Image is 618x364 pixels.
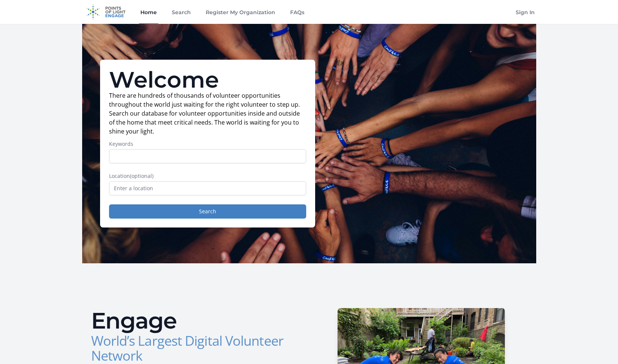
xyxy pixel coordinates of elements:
[91,310,303,332] h2: Engage
[109,181,306,195] input: Enter a location
[91,333,303,363] h3: World’s Largest Digital Volunteer Network
[109,91,306,136] p: There are hundreds of thousands of volunteer opportunities throughout the world just waiting for ...
[109,140,306,148] label: Keywords
[109,204,306,219] button: Search
[109,69,306,91] h1: Welcome
[109,172,306,180] label: Location
[130,172,153,179] span: (optional)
